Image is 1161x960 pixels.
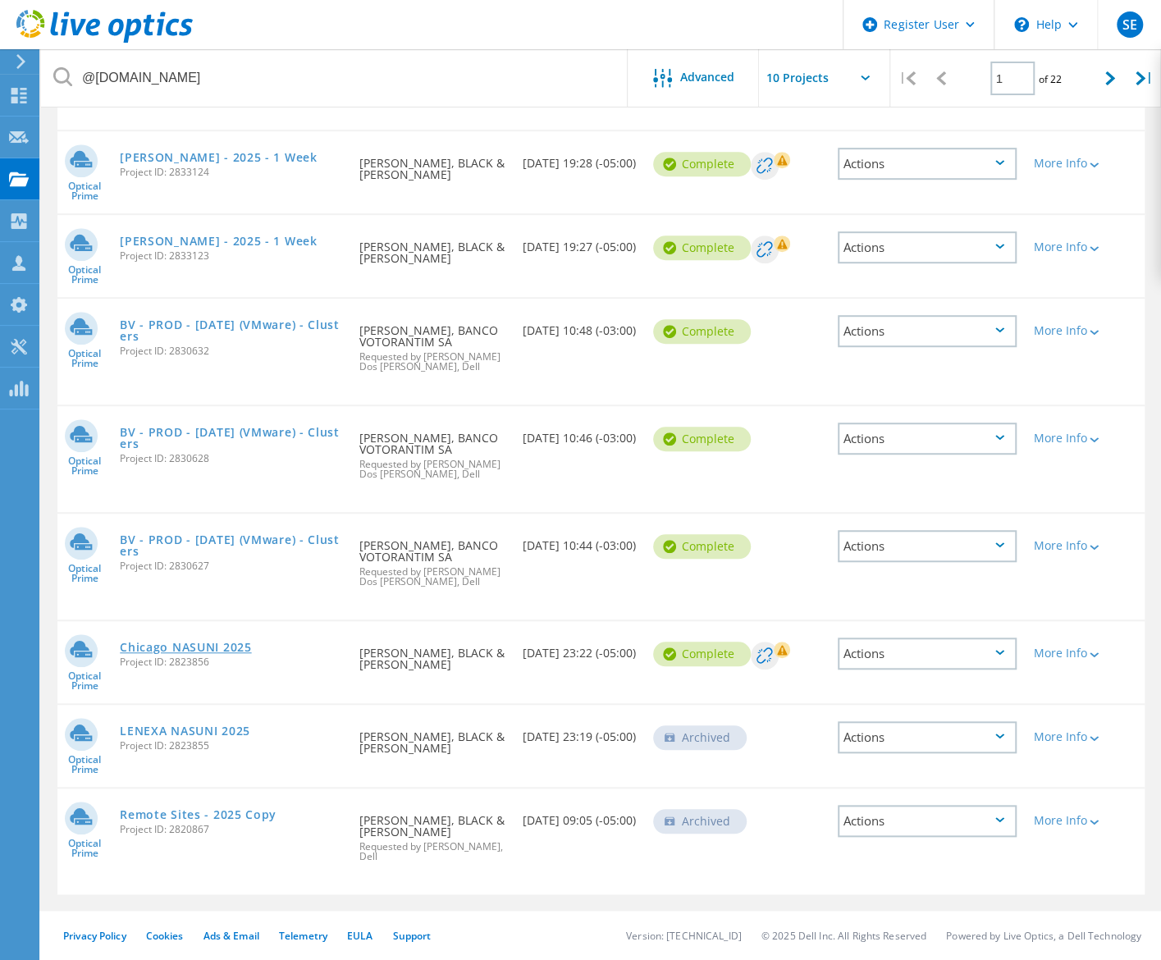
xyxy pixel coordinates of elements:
[63,929,126,943] a: Privacy Policy
[359,842,506,862] span: Requested by [PERSON_NAME], Dell
[653,427,751,451] div: Complete
[514,215,645,269] div: [DATE] 19:27 (-05:00)
[838,805,1017,837] div: Actions
[57,839,112,858] span: Optical Prime
[359,459,506,479] span: Requested by [PERSON_NAME] Dos [PERSON_NAME], Dell
[1122,18,1136,31] span: SE
[946,929,1141,943] li: Powered by Live Optics, a Dell Technology
[351,789,514,878] div: [PERSON_NAME], BLACK & [PERSON_NAME]
[120,454,343,464] span: Project ID: 2830628
[1033,540,1104,551] div: More Info
[838,721,1017,753] div: Actions
[120,657,343,667] span: Project ID: 2823856
[514,299,645,353] div: [DATE] 10:48 (-03:00)
[1033,731,1104,743] div: More Info
[514,514,645,568] div: [DATE] 10:44 (-03:00)
[351,621,514,687] div: [PERSON_NAME], BLACK & [PERSON_NAME]
[120,809,277,821] a: Remote Sites - 2025 Copy
[1014,17,1029,32] svg: \n
[838,530,1017,562] div: Actions
[146,929,184,943] a: Cookies
[680,71,734,83] span: Advanced
[514,131,645,185] div: [DATE] 19:28 (-05:00)
[653,725,747,750] div: Archived
[57,181,112,201] span: Optical Prime
[351,514,514,603] div: [PERSON_NAME], BANCO VOTORANTIM SA
[514,789,645,843] div: [DATE] 09:05 (-05:00)
[890,49,924,107] div: |
[16,34,193,46] a: Live Optics Dashboard
[838,231,1017,263] div: Actions
[120,319,343,342] a: BV - PROD - [DATE] (VMware) - Clusters
[120,251,343,261] span: Project ID: 2833123
[351,215,514,281] div: [PERSON_NAME], BLACK & [PERSON_NAME]
[120,825,343,834] span: Project ID: 2820867
[351,705,514,770] div: [PERSON_NAME], BLACK & [PERSON_NAME]
[653,235,751,260] div: Complete
[120,167,343,177] span: Project ID: 2833124
[1033,241,1104,253] div: More Info
[1033,158,1104,169] div: More Info
[57,349,112,368] span: Optical Prime
[279,929,327,943] a: Telemetry
[653,534,751,559] div: Complete
[203,929,259,943] a: Ads & Email
[1127,49,1161,107] div: |
[120,346,343,356] span: Project ID: 2830632
[351,299,514,388] div: [PERSON_NAME], BANCO VOTORANTIM SA
[57,671,112,691] span: Optical Prime
[761,929,926,943] li: © 2025 Dell Inc. All Rights Reserved
[626,929,742,943] li: Version: [TECHNICAL_ID]
[57,265,112,285] span: Optical Prime
[57,564,112,583] span: Optical Prime
[838,423,1017,455] div: Actions
[653,319,751,344] div: Complete
[120,725,250,737] a: LENEXA NASUNI 2025
[351,131,514,197] div: [PERSON_NAME], BLACK & [PERSON_NAME]
[514,406,645,460] div: [DATE] 10:46 (-03:00)
[392,929,431,943] a: Support
[351,406,514,496] div: [PERSON_NAME], BANCO VOTORANTIM SA
[1033,432,1104,444] div: More Info
[1039,72,1062,86] span: of 22
[120,561,343,571] span: Project ID: 2830627
[514,621,645,675] div: [DATE] 23:22 (-05:00)
[1033,325,1104,336] div: More Info
[120,534,343,557] a: BV - PROD - [DATE] (VMware) - Clusters
[838,148,1017,180] div: Actions
[120,642,251,653] a: Chicago NASUNI 2025
[359,567,506,587] span: Requested by [PERSON_NAME] Dos [PERSON_NAME], Dell
[1033,647,1104,659] div: More Info
[347,929,373,943] a: EULA
[1033,815,1104,826] div: More Info
[57,755,112,775] span: Optical Prime
[653,152,751,176] div: Complete
[41,49,628,107] input: Search projects by name, owner, ID, company, etc
[120,427,343,450] a: BV - PROD - [DATE] (VMware) - Clusters
[514,705,645,759] div: [DATE] 23:19 (-05:00)
[359,352,506,372] span: Requested by [PERSON_NAME] Dos [PERSON_NAME], Dell
[120,741,343,751] span: Project ID: 2823855
[120,235,317,247] a: [PERSON_NAME] - 2025 - 1 Week
[653,809,747,834] div: Archived
[838,638,1017,670] div: Actions
[57,456,112,476] span: Optical Prime
[120,152,317,163] a: [PERSON_NAME] - 2025 - 1 Week
[838,315,1017,347] div: Actions
[653,642,751,666] div: Complete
